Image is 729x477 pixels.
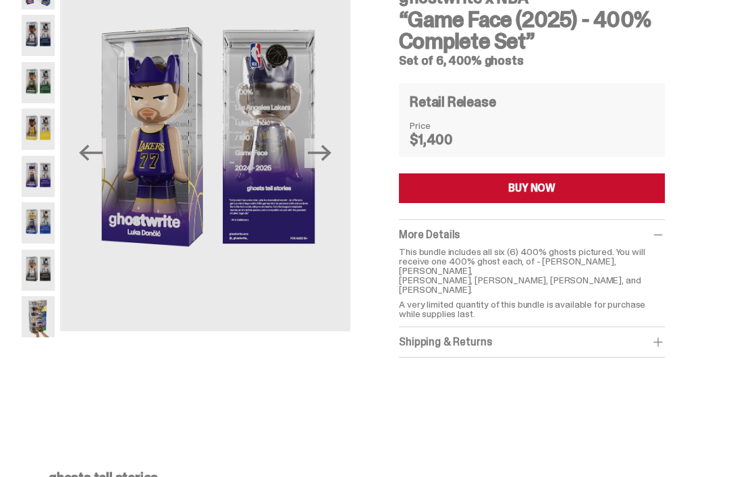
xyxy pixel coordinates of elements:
h4: Retail Release [410,95,495,109]
h5: Set of 6, 400% ghosts [399,55,665,67]
h3: “Game Face (2025) - 400% Complete Set” [399,9,665,52]
img: NBA-400-HG-Wemby.png [22,250,55,291]
div: Shipping & Returns [399,335,665,349]
img: NBA-400-HG%20Bron.png [22,109,55,150]
img: NBA-400-HG-Ant.png [22,15,55,56]
span: More Details [399,227,460,242]
img: NBA-400-HG-Scale.png [22,296,55,337]
dt: Price [410,121,477,130]
div: BUY NOW [508,183,556,194]
img: NBA-400-HG-Luka.png [22,156,55,197]
dd: $1,400 [410,133,477,146]
p: This bundle includes all six (6) 400% ghosts pictured. You will receive one 400% ghost each, of -... [399,247,665,294]
img: NBA-400-HG-Giannis.png [22,62,55,103]
img: NBA-400-HG-Steph.png [22,202,55,244]
button: Next [304,138,334,168]
button: BUY NOW [399,173,665,203]
button: Previous [76,138,106,168]
p: A very limited quantity of this bundle is available for purchase while supplies last. [399,300,665,318]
